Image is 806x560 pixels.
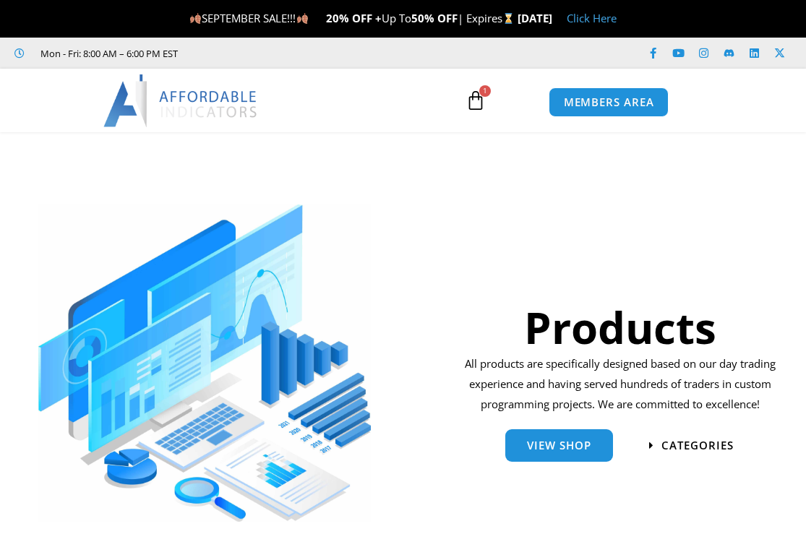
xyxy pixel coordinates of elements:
[103,74,259,126] img: LogoAI | Affordable Indicators – NinjaTrader
[549,87,669,117] a: MEMBERS AREA
[479,85,491,97] span: 1
[564,97,654,108] span: MEMBERS AREA
[503,13,514,24] img: ⌛
[38,204,371,522] img: ProductsSection scaled | Affordable Indicators – NinjaTrader
[444,79,507,121] a: 1
[411,11,458,25] strong: 50% OFF
[505,429,613,462] a: View Shop
[661,440,734,451] span: categories
[190,13,201,24] img: 🍂
[326,11,382,25] strong: 20% OFF +
[189,46,406,61] iframe: Customer reviews powered by Trustpilot
[189,11,517,25] span: SEPTEMBER SALE!!! Up To | Expires
[518,11,552,25] strong: [DATE]
[37,45,178,62] span: Mon - Fri: 8:00 AM – 6:00 PM EST
[649,440,734,451] a: categories
[446,297,795,358] h1: Products
[527,440,591,451] span: View Shop
[567,11,617,25] a: Click Here
[446,354,795,415] p: All products are specifically designed based on our day trading experience and having served hund...
[297,13,308,24] img: 🍂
